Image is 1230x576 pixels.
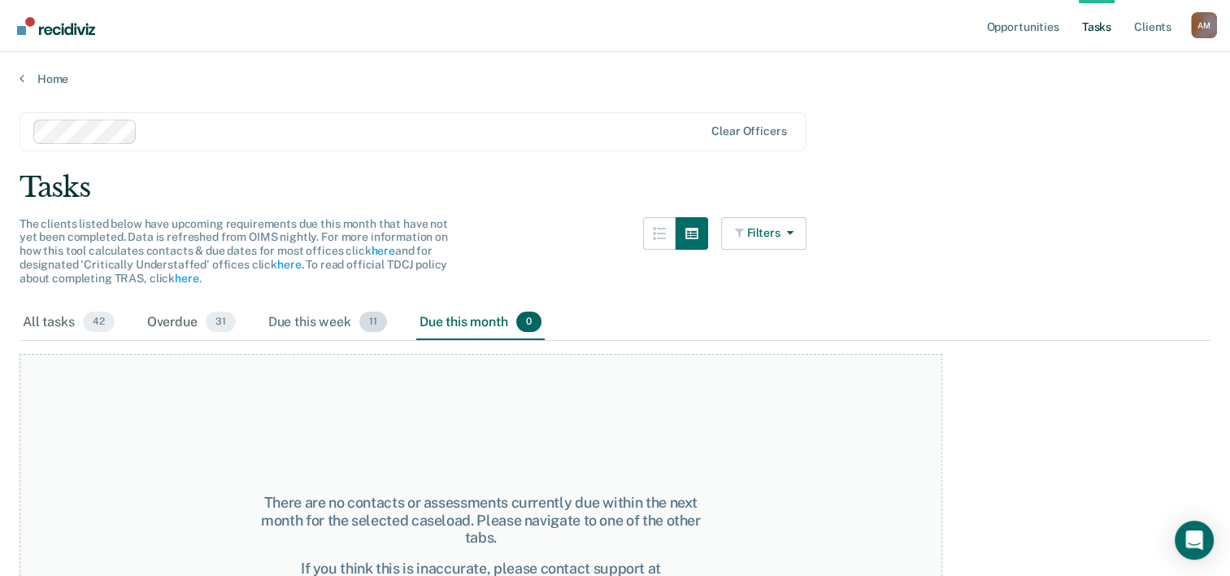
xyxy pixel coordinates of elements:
[206,312,236,333] span: 31
[175,272,198,285] a: here
[1191,12,1217,38] div: A M
[20,217,448,285] span: The clients listed below have upcoming requirements due this month that have not yet been complet...
[20,305,118,341] div: All tasks42
[265,305,390,341] div: Due this week11
[416,305,545,341] div: Due this month0
[20,171,1210,204] div: Tasks
[721,217,807,250] button: Filters
[250,494,711,547] div: There are no contacts or assessments currently due within the next month for the selected caseloa...
[516,312,541,333] span: 0
[711,124,786,138] div: Clear officers
[83,312,115,333] span: 42
[17,17,95,35] img: Recidiviz
[144,305,239,341] div: Overdue31
[359,312,387,333] span: 11
[1175,521,1214,560] div: Open Intercom Messenger
[371,244,394,257] a: here
[20,72,1210,86] a: Home
[1191,12,1217,38] button: Profile dropdown button
[277,258,301,271] a: here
